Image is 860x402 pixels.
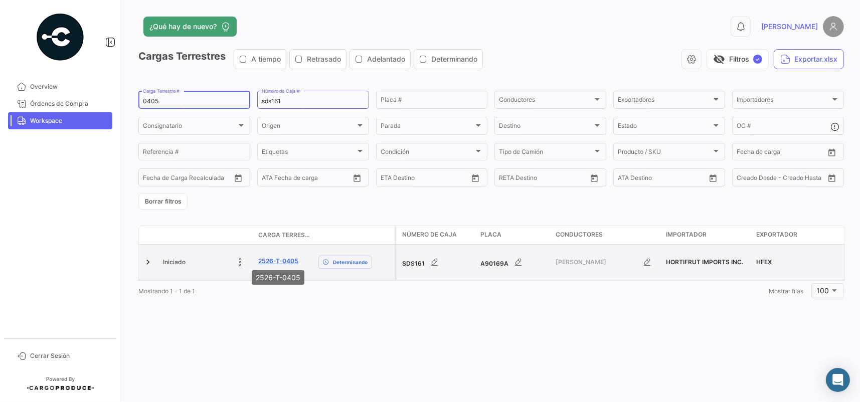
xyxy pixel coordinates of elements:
[30,99,108,108] span: Órdenes de Compra
[737,98,830,105] span: Importadores
[143,17,237,37] button: ¿Qué hay de nuevo?
[499,124,593,131] span: Destino
[8,112,112,129] a: Workspace
[402,230,457,239] span: Número de Caja
[761,22,818,32] span: [PERSON_NAME]
[138,287,195,295] span: Mostrando 1 - 1 de 1
[826,368,850,392] div: Abrir Intercom Messenger
[753,55,762,64] span: ✓
[258,231,310,240] span: Carga Terrestre #
[824,145,839,160] button: Open calendar
[556,230,603,239] span: Conductores
[752,226,842,244] datatable-header-cell: Exportador
[666,230,707,239] span: Importador
[262,175,292,182] input: ATA Desde
[333,258,368,266] span: Determinando
[666,258,743,266] span: HORTIFRUT IMPORTS INC.
[431,54,477,64] span: Determinando
[381,175,399,182] input: Desde
[299,175,341,182] input: ATA Hasta
[396,226,476,244] datatable-header-cell: Número de Caja
[774,49,844,69] button: Exportar.xlsx
[307,54,341,64] span: Retrasado
[737,150,755,157] input: Desde
[35,12,85,62] img: powered-by.png
[737,175,775,182] input: Creado Desde
[290,50,346,69] button: Retrasado
[655,175,697,182] input: ATA Hasta
[713,53,725,65] span: visibility_off
[499,175,517,182] input: Desde
[756,230,797,239] span: Exportador
[138,193,188,210] button: Borrar filtros
[662,226,752,244] datatable-header-cell: Importador
[234,50,286,69] button: A tiempo
[8,95,112,112] a: Órdenes de Compra
[138,49,486,69] h3: Cargas Terrestres
[251,54,281,64] span: A tiempo
[314,231,395,239] datatable-header-cell: Delay Status
[381,124,474,131] span: Parada
[414,50,482,69] button: Determinando
[824,170,839,185] button: Open calendar
[367,54,405,64] span: Adelantado
[762,150,803,157] input: Hasta
[252,270,304,285] div: 2526-T-0405
[254,227,314,244] datatable-header-cell: Carga Terrestre #
[406,175,447,182] input: Hasta
[231,170,246,185] button: Open calendar
[823,16,844,37] img: placeholder-user.png
[30,351,108,360] span: Cerrar Sesión
[350,50,410,69] button: Adelantado
[143,124,237,131] span: Consignatario
[163,258,186,267] span: Iniciado
[30,116,108,125] span: Workspace
[30,82,108,91] span: Overview
[552,226,662,244] datatable-header-cell: Conductores
[258,257,298,266] a: 2526-T-0405
[262,124,356,131] span: Origen
[618,98,712,105] span: Exportadores
[618,124,712,131] span: Estado
[468,170,483,185] button: Open calendar
[618,175,648,182] input: ATA Desde
[350,170,365,185] button: Open calendar
[499,98,593,105] span: Conductores
[783,175,824,182] input: Creado Hasta
[402,252,472,272] div: SDS161
[480,252,548,272] div: A90169A
[143,257,153,267] a: Expand/Collapse Row
[769,287,803,295] span: Mostrar filas
[618,150,712,157] span: Producto / SKU
[817,286,829,295] span: 100
[8,78,112,95] a: Overview
[476,226,552,244] datatable-header-cell: Placa
[556,258,637,267] span: [PERSON_NAME]
[707,49,769,69] button: visibility_offFiltros✓
[143,175,161,182] input: Desde
[480,230,501,239] span: Placa
[524,175,566,182] input: Hasta
[499,150,593,157] span: Tipo de Camión
[149,22,217,32] span: ¿Qué hay de nuevo?
[587,170,602,185] button: Open calendar
[168,175,210,182] input: Hasta
[756,258,772,266] span: HFEX
[159,231,254,239] datatable-header-cell: Estado
[381,150,474,157] span: Condición
[262,150,356,157] span: Etiquetas
[706,170,721,185] button: Open calendar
